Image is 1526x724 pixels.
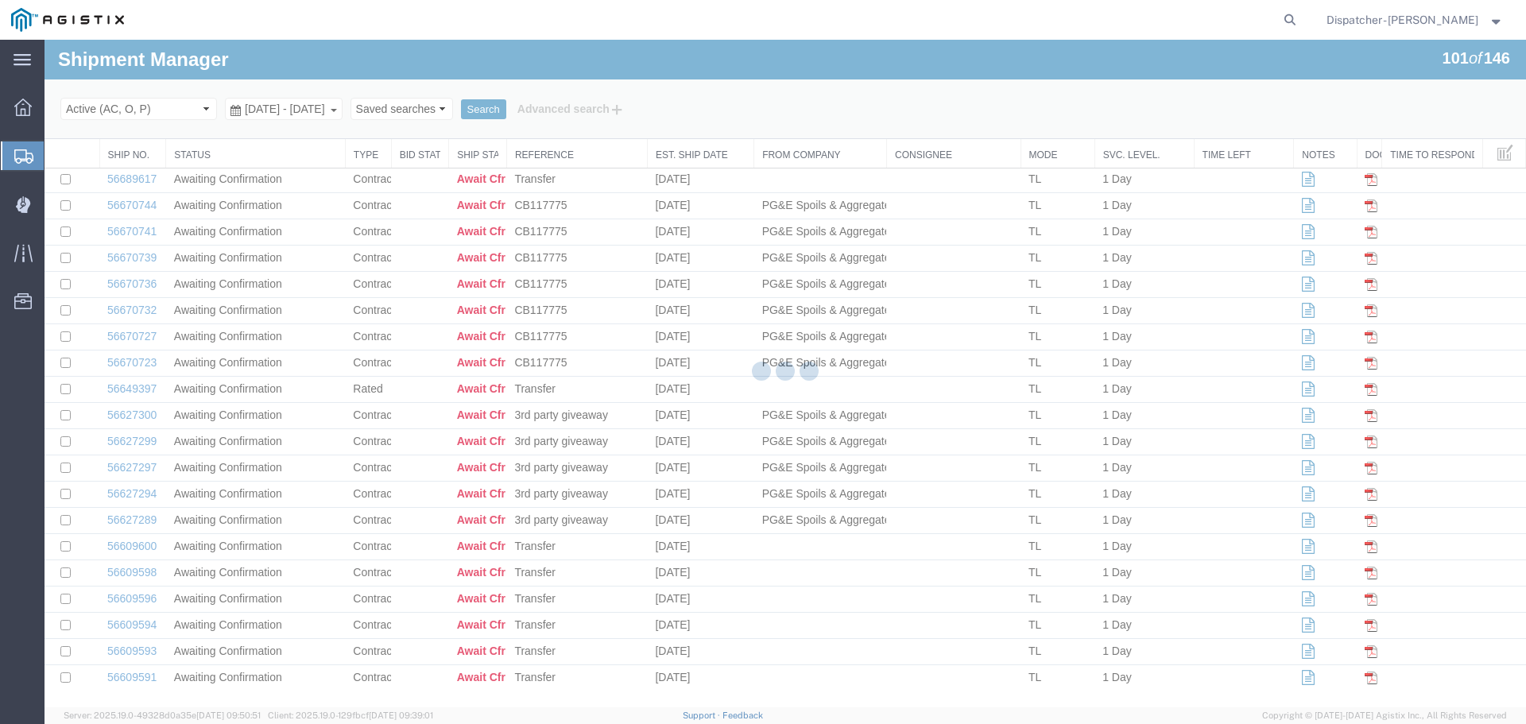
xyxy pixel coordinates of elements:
img: logo [11,8,124,32]
a: Feedback [722,710,763,720]
span: [DATE] 09:39:01 [369,710,433,720]
button: Dispatcher - [PERSON_NAME] [1326,10,1505,29]
span: Copyright © [DATE]-[DATE] Agistix Inc., All Rights Reserved [1262,709,1507,722]
span: Client: 2025.19.0-129fbcf [268,710,433,720]
span: Dispatcher - Surinder Athwal [1327,11,1478,29]
a: Support [683,710,722,720]
span: Server: 2025.19.0-49328d0a35e [64,710,261,720]
span: [DATE] 09:50:51 [196,710,261,720]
